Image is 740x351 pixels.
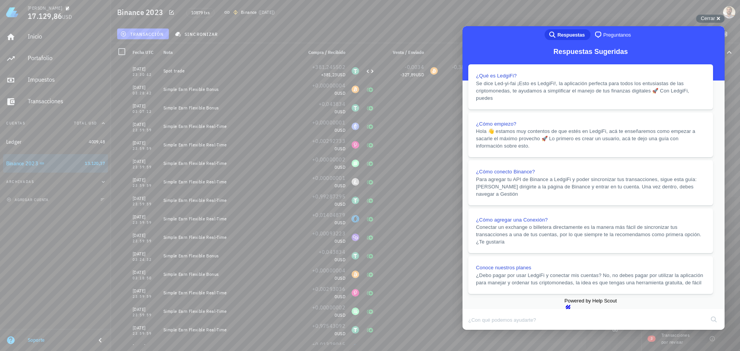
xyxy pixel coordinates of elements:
div: [DATE] [133,343,157,350]
span: +0,00000002 [312,156,345,163]
div: [DATE] [133,102,157,110]
span: 0 [335,183,337,188]
div: 23:59:59 [133,202,157,206]
span: 0 [335,331,337,336]
span: 0 [335,146,337,151]
span: USD [337,72,345,77]
span: 0 [335,294,337,299]
div: 23:59:59 [133,313,157,317]
span: Nota [163,49,173,55]
div: Transacciones por revisar [661,332,694,346]
div: 03:18:50 [133,276,157,280]
div: [DATE] [133,269,157,276]
span: +0,00093223 [312,230,345,237]
div: [DATE] [133,121,157,128]
span: +0,00292733 [312,138,345,144]
div: Simple Earn Flexible Real-Time [163,327,296,333]
div: SOL-icon [351,307,359,315]
span: USD [337,312,345,318]
div: [DATE] [133,287,157,295]
button: CuentasTotal USD [3,114,108,133]
span: -0,0034 [405,64,424,71]
div: 23:59:59 [133,295,157,299]
div: [PERSON_NAME] [28,5,62,11]
span: USD [337,127,345,133]
span: 0 [335,90,337,96]
span: Cerrar [701,15,715,21]
div: Portafolio [28,54,105,62]
div: Nota [160,43,299,62]
span: +0,043834 [319,249,345,255]
div: [DATE] [133,176,157,184]
span: 0 [335,201,337,207]
button: agregar cuenta [5,196,52,203]
div: 03:07:12 [133,110,157,114]
div: Simple Earn Flexible Real-Time [163,308,296,314]
a: Ledger 4009,48 [3,133,108,151]
div: [DATE] [133,306,157,313]
span: USD [337,164,345,170]
span: Venta / Enviado [393,49,424,55]
span: 13.120,37 [85,160,105,166]
div: Binance [241,8,257,16]
span: +0,043834 [319,101,345,107]
div: Simple Earn Flexible Real-Time [163,123,296,129]
div: Fecha UTC [129,43,160,62]
div: LTC-icon [351,178,359,186]
span: +0,00000004 [312,82,345,89]
span: USD [337,238,345,244]
span: USD [337,109,345,114]
span: 10879 txs [191,8,210,17]
span: 0 [335,238,337,244]
div: Simple Earn Flexible Bonus [163,105,296,111]
div: USDT-icon [351,196,359,204]
span: USD [337,294,345,299]
div: Binance 2023 [6,160,38,167]
span: 0 [335,312,337,318]
div: BTC-icon [430,67,438,75]
span: +0,97543092 [312,322,345,329]
div: Ledger [6,139,22,145]
div: 23:59:59 [133,221,157,225]
span: USD [337,331,345,336]
div: USDT-icon [351,326,359,334]
span: +0,99287295 [312,193,345,200]
img: LedgiFi [6,6,18,18]
div: Transacciones [28,97,105,105]
span: +0,00000001 [312,175,345,181]
div: Simple Earn Flexible Real-Time [163,179,296,185]
span: +0,00000004 [312,267,345,274]
span: Fecha UTC [133,49,153,55]
div: BTC-icon [351,270,359,278]
span: 4009,48 [89,139,105,144]
div: avatar [723,6,735,18]
div: [DATE] [133,158,157,165]
span: USD [337,257,345,262]
div: Simple Earn Flexible Bonus [163,253,296,259]
div: [DATE] [133,195,157,202]
span: +0,00293036 [312,286,345,292]
span: +0,00000002 [312,304,345,311]
div: Spot trade [163,68,296,74]
span: +0,01404879 [312,212,345,218]
div: Impuestos [28,76,105,83]
button: Archivadas [3,173,108,191]
button: Cerrar [696,15,725,23]
div: ROSE-icon [351,215,359,223]
div: 23:59:59 [133,239,157,243]
a: Transacciones [3,92,108,111]
a: Binance 2023 13.120,37 [3,154,108,173]
span: USD [62,13,72,20]
span: Total USD [74,121,97,126]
